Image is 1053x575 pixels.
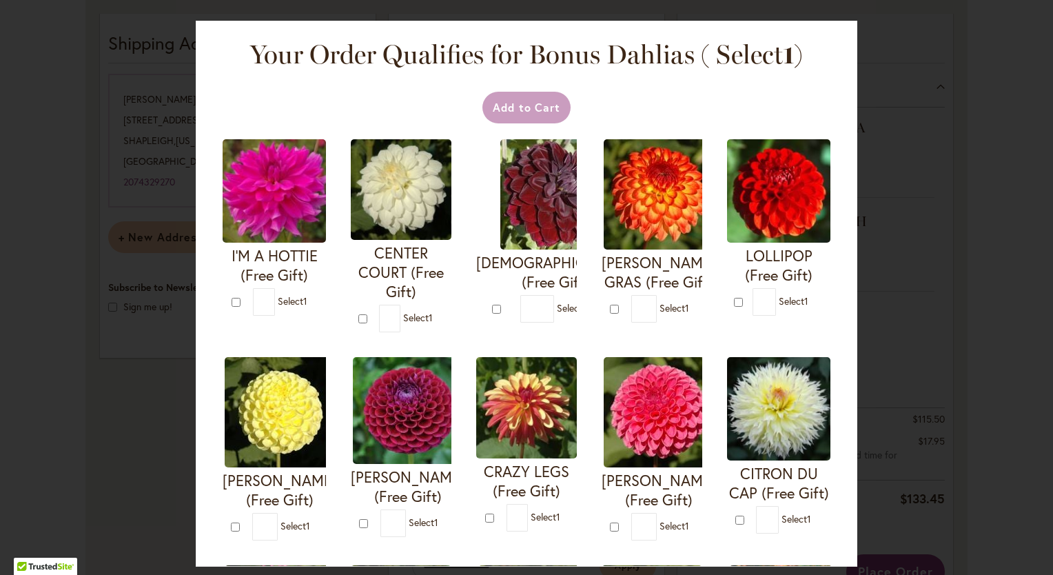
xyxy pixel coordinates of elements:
[303,294,307,307] span: 1
[781,512,811,525] span: Select
[685,301,689,314] span: 1
[237,38,816,71] h2: Your Order Qualifies for Bonus Dahlias ( Select )
[660,519,689,532] span: Select
[280,519,310,532] span: Select
[351,243,451,301] h4: CENTER COURT (Free Gift)
[531,510,560,523] span: Select
[604,357,714,467] img: REBECCA LYNN (Free Gift)
[476,357,577,458] img: CRAZY LEGS (Free Gift)
[807,512,811,525] span: 1
[727,357,830,461] img: CITRON DU CAP (Free Gift)
[557,301,586,314] span: Select
[783,39,794,70] span: 1
[727,246,830,285] h4: LOLLIPOP (Free Gift)
[429,311,433,324] span: 1
[225,357,335,467] img: NETTIE (Free Gift)
[500,139,611,250] img: VOODOO (Free Gift)
[351,467,465,506] h4: [PERSON_NAME] (Free Gift)
[556,510,560,523] span: 1
[223,471,337,510] h4: [PERSON_NAME] (Free Gift)
[476,253,634,292] h4: [DEMOGRAPHIC_DATA] (Free Gift)
[223,139,326,243] img: I'M A HOTTIE (Free Gift)
[434,516,438,529] span: 1
[727,464,830,503] h4: CITRON DU CAP (Free Gift)
[306,519,310,532] span: 1
[476,462,577,501] h4: CRAZY LEGS (Free Gift)
[409,516,438,529] span: Select
[403,311,433,324] span: Select
[223,246,326,285] h4: I'M A HOTTIE (Free Gift)
[278,294,307,307] span: Select
[685,519,689,532] span: 1
[604,139,714,250] img: MARDY GRAS (Free Gift)
[353,357,463,464] img: IVANETTI (Free Gift)
[660,301,689,314] span: Select
[804,294,808,307] span: 1
[779,294,808,307] span: Select
[602,471,716,510] h4: [PERSON_NAME] (Free Gift)
[351,139,451,240] img: CENTER COURT (Free Gift)
[727,139,830,243] img: LOLLIPOP (Free Gift)
[602,253,716,292] h4: [PERSON_NAME] GRAS (Free Gift)
[10,526,49,565] iframe: Launch Accessibility Center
